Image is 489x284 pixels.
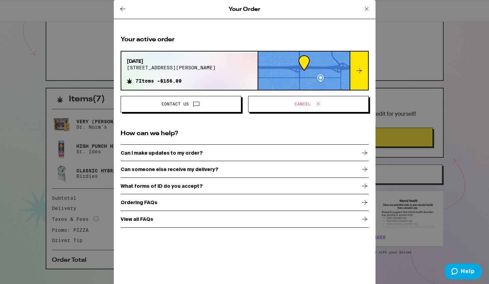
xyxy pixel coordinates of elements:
[121,150,203,156] p: Can I make updates to my order?
[136,78,182,84] span: 7 Items - $156.89
[121,145,369,161] a: Can I make updates to my order?
[127,65,216,70] span: [STREET_ADDRESS][PERSON_NAME]
[121,35,369,44] h2: Your active order
[121,200,157,205] p: Ordering FAQs
[121,167,218,172] p: Can someone else receive my delivery?
[121,129,369,138] h2: How can we help?
[121,178,369,195] a: What forms of ID do you accept?
[121,211,369,228] a: View all FAQs
[294,102,311,106] span: Cancel
[121,161,369,178] a: Can someone else receive my delivery?
[121,195,369,211] a: Ordering FAQs
[121,216,153,222] p: View all FAQs
[121,96,241,112] button: Contact Us
[162,102,189,106] span: Contact Us
[121,183,203,189] p: What forms of ID do you accept?
[445,264,482,281] iframe: Opens a widget where you can find more information
[248,96,369,112] button: Cancel
[127,58,216,65] span: [DATE]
